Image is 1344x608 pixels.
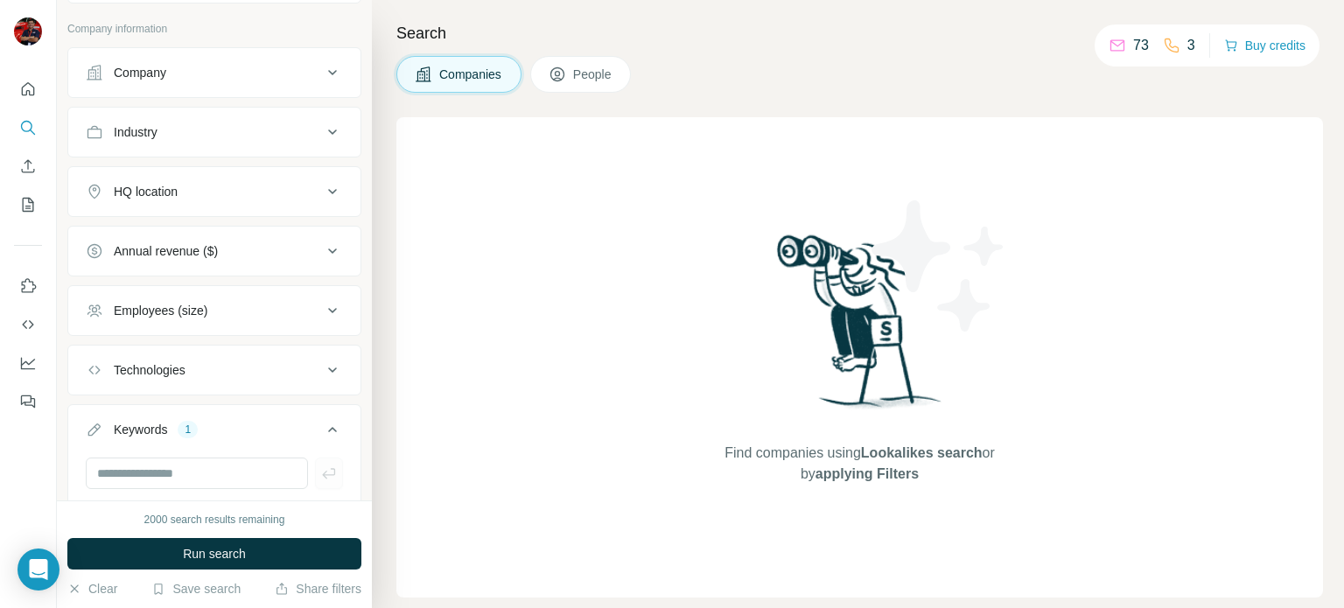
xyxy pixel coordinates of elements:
[151,580,241,598] button: Save search
[183,545,246,563] span: Run search
[114,183,178,200] div: HQ location
[14,17,42,45] img: Avatar
[17,549,59,591] div: Open Intercom Messenger
[14,150,42,182] button: Enrich CSV
[14,347,42,379] button: Dashboard
[114,302,207,319] div: Employees (size)
[1133,35,1149,56] p: 73
[439,66,503,83] span: Companies
[68,230,360,272] button: Annual revenue ($)
[14,386,42,417] button: Feedback
[67,538,361,570] button: Run search
[68,290,360,332] button: Employees (size)
[860,187,1018,345] img: Surfe Illustration - Stars
[114,421,167,438] div: Keywords
[68,409,360,458] button: Keywords1
[396,21,1323,45] h4: Search
[14,270,42,302] button: Use Surfe on LinkedIn
[178,422,198,437] div: 1
[68,349,360,391] button: Technologies
[861,445,983,460] span: Lookalikes search
[1187,35,1195,56] p: 3
[14,73,42,105] button: Quick start
[14,112,42,143] button: Search
[114,64,166,81] div: Company
[114,361,185,379] div: Technologies
[1224,33,1305,58] button: Buy credits
[573,66,613,83] span: People
[68,52,360,94] button: Company
[719,443,999,485] span: Find companies using or by
[14,309,42,340] button: Use Surfe API
[14,189,42,220] button: My lists
[144,512,285,528] div: 2000 search results remaining
[68,171,360,213] button: HQ location
[67,580,117,598] button: Clear
[769,230,951,425] img: Surfe Illustration - Woman searching with binoculars
[114,242,218,260] div: Annual revenue ($)
[67,21,361,37] p: Company information
[815,466,919,481] span: applying Filters
[275,580,361,598] button: Share filters
[114,123,157,141] div: Industry
[68,111,360,153] button: Industry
